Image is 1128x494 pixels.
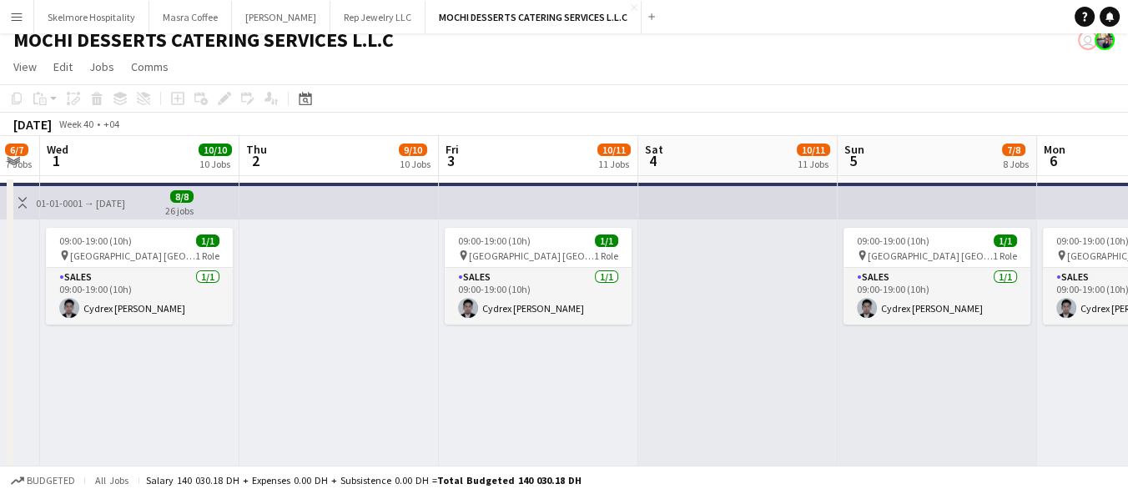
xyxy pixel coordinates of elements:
span: Thu [246,142,267,157]
span: [GEOGRAPHIC_DATA] [GEOGRAPHIC_DATA] [70,250,195,262]
button: [PERSON_NAME] [232,1,330,33]
span: Edit [53,59,73,74]
span: 1 Role [993,250,1017,262]
div: 10 Jobs [199,158,231,170]
a: Jobs [83,56,121,78]
span: All jobs [92,474,132,486]
span: 1/1 [595,234,618,247]
span: Total Budgeted 140 030.18 DH [437,474,582,486]
span: Jobs [89,59,114,74]
span: Sat [645,142,663,157]
button: Skelmore Hospitality [34,1,149,33]
div: 26 jobs [165,203,194,217]
span: Fri [446,142,459,157]
app-user-avatar: Rudi Yriarte [1078,30,1098,50]
span: 6 [1041,151,1065,170]
div: Salary 140 030.18 DH + Expenses 0.00 DH + Subsistence 0.00 DH = [146,474,582,486]
a: Edit [47,56,79,78]
span: 7/8 [1002,144,1025,156]
span: 1 Role [195,250,219,262]
span: Sun [844,142,864,157]
div: 10 Jobs [400,158,431,170]
div: +04 [103,118,119,130]
div: 01-01-0001 → [DATE] [36,197,125,209]
span: 09:00-19:00 (10h) [857,234,929,247]
button: Masra Coffee [149,1,232,33]
div: [DATE] [13,116,52,133]
span: 1 [44,151,68,170]
span: 8/8 [170,190,194,203]
span: Week 40 [55,118,97,130]
span: 6/7 [5,144,28,156]
span: 3 [443,151,459,170]
app-card-role: Sales1/109:00-19:00 (10h)Cydrex [PERSON_NAME] [46,268,233,325]
span: 1 Role [594,250,618,262]
a: View [7,56,43,78]
span: 10/10 [199,144,232,156]
span: 10/11 [797,144,830,156]
span: View [13,59,37,74]
span: 09:00-19:00 (10h) [458,234,531,247]
app-card-role: Sales1/109:00-19:00 (10h)Cydrex [PERSON_NAME] [843,268,1030,325]
span: 1/1 [196,234,219,247]
a: Comms [124,56,175,78]
span: Wed [47,142,68,157]
span: Comms [131,59,169,74]
button: Budgeted [8,471,78,490]
span: 09:00-19:00 (10h) [59,234,132,247]
div: 11 Jobs [798,158,829,170]
span: [GEOGRAPHIC_DATA] [GEOGRAPHIC_DATA] [868,250,993,262]
h1: MOCHI DESSERTS CATERING SERVICES L.L.C [13,28,394,53]
span: 10/11 [597,144,631,156]
app-card-role: Sales1/109:00-19:00 (10h)Cydrex [PERSON_NAME] [445,268,632,325]
app-job-card: 09:00-19:00 (10h)1/1 [GEOGRAPHIC_DATA] [GEOGRAPHIC_DATA]1 RoleSales1/109:00-19:00 (10h)Cydrex [PE... [46,228,233,325]
span: 2 [244,151,267,170]
span: Budgeted [27,475,75,486]
span: 5 [842,151,864,170]
span: 4 [642,151,663,170]
app-job-card: 09:00-19:00 (10h)1/1 [GEOGRAPHIC_DATA] [GEOGRAPHIC_DATA]1 RoleSales1/109:00-19:00 (10h)Cydrex [PE... [843,228,1030,325]
div: 8 Jobs [1003,158,1029,170]
span: Mon [1044,142,1065,157]
span: 9/10 [399,144,427,156]
button: Rep Jewelry LLC [330,1,426,33]
span: [GEOGRAPHIC_DATA] [GEOGRAPHIC_DATA] [469,250,594,262]
span: 1/1 [994,234,1017,247]
div: 7 Jobs [6,158,32,170]
button: MOCHI DESSERTS CATERING SERVICES L.L.C [426,1,642,33]
app-job-card: 09:00-19:00 (10h)1/1 [GEOGRAPHIC_DATA] [GEOGRAPHIC_DATA]1 RoleSales1/109:00-19:00 (10h)Cydrex [PE... [445,228,632,325]
div: 11 Jobs [598,158,630,170]
app-user-avatar: Venus Joson [1095,30,1115,50]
